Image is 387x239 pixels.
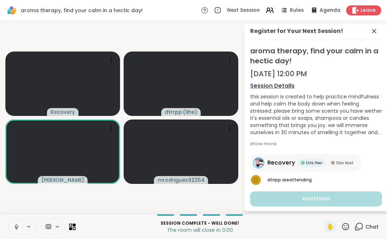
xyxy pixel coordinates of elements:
span: ( She ) [183,108,197,116]
span: mrodriguez42354 [158,176,205,184]
img: Star Host [331,161,335,165]
span: dtrrpp [165,108,182,116]
span: Next Session [227,7,260,14]
span: dtrrpp [267,177,281,183]
p: Session Complete - well done! [80,220,320,226]
span: d [254,176,258,185]
span: Registered [302,196,330,202]
div: this session is created to help practice mindfulness and help calm the body down when feeling str... [250,93,382,136]
span: Rules [290,7,304,14]
a: Session Details [250,82,382,90]
p: The room will close in 0:00 [80,226,320,234]
span: Leave [360,7,376,14]
span: Elite Peer [306,160,322,166]
p: are attending [267,177,382,183]
span: Chat [365,223,378,230]
div: Register for Your Next Session! [250,27,343,35]
span: Recovery [51,108,75,116]
a: RecoveryRecoveryElite PeerElite PeerStar HostStar Host [250,154,362,171]
div: [DATE] 12:00 PM [250,69,382,79]
span: ✋ [327,223,334,231]
img: ShareWell Logomark [6,4,18,16]
span: Recovery [267,158,295,167]
img: Elite Peer [301,161,305,165]
img: Recovery [254,158,263,167]
div: show more [250,140,382,147]
span: aroma therapy, find your calm in a hectic day! [21,7,143,14]
button: Registered [250,191,382,206]
span: [PERSON_NAME] [42,176,84,184]
span: Star Host [336,160,353,166]
span: Agenda [320,7,340,14]
span: aroma therapy, find your calm in a hectic day! [250,46,382,66]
